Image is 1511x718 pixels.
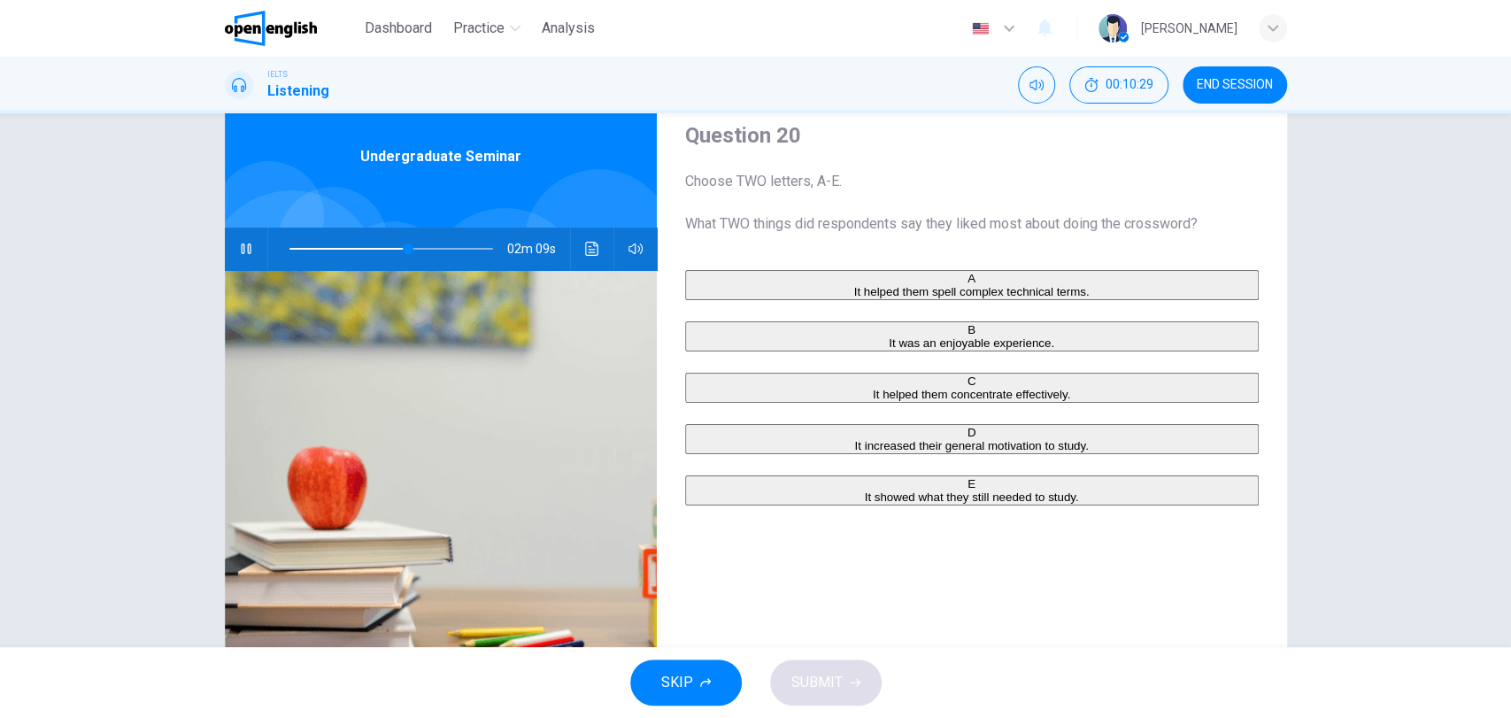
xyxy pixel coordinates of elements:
h4: Question 20 [685,121,1259,150]
button: 00:10:29 [1069,66,1168,104]
button: Click to see the audio transcription [578,228,606,270]
span: Analysis [542,18,595,39]
span: It showed what they still needed to study. [864,490,1078,504]
span: Dashboard [365,18,432,39]
span: SKIP [661,670,693,695]
button: Dashboard [358,12,439,44]
div: Hide [1069,66,1168,104]
div: B [687,323,1257,336]
div: Mute [1018,66,1055,104]
img: OpenEnglish logo [225,11,318,46]
button: Analysis [535,12,602,44]
img: Undergraduate Seminar [225,270,657,701]
span: Choose TWO letters, A-E. What TWO things did respondents say they liked most about doing the cros... [685,173,1198,232]
a: OpenEnglish logo [225,11,358,46]
div: C [687,374,1257,388]
button: END SESSION [1183,66,1287,104]
h1: Listening [267,81,329,102]
div: D [687,426,1257,439]
button: SKIP [630,660,742,706]
button: DIt increased their general motivation to study. [685,424,1259,454]
button: AIt helped them spell complex technical terms. [685,270,1259,300]
span: 02m 09s [507,228,570,270]
span: It was an enjoyable experience. [889,336,1054,350]
img: Profile picture [1099,14,1127,42]
span: Undergraduate Seminar [360,146,521,167]
span: END SESSION [1197,78,1273,92]
div: E [687,477,1257,490]
button: EIt showed what they still needed to study. [685,475,1259,506]
button: BIt was an enjoyable experience. [685,321,1259,351]
button: Practice [446,12,528,44]
span: It helped them spell complex technical terms. [854,285,1090,298]
span: It helped them concentrate effectively. [873,388,1070,401]
div: A [687,272,1257,285]
span: IELTS [267,68,288,81]
div: [PERSON_NAME] [1141,18,1237,39]
button: CIt helped them concentrate effectively. [685,373,1259,403]
img: en [969,22,991,35]
span: 00:10:29 [1106,78,1153,92]
span: It increased their general motivation to study. [854,439,1088,452]
span: Practice [453,18,505,39]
